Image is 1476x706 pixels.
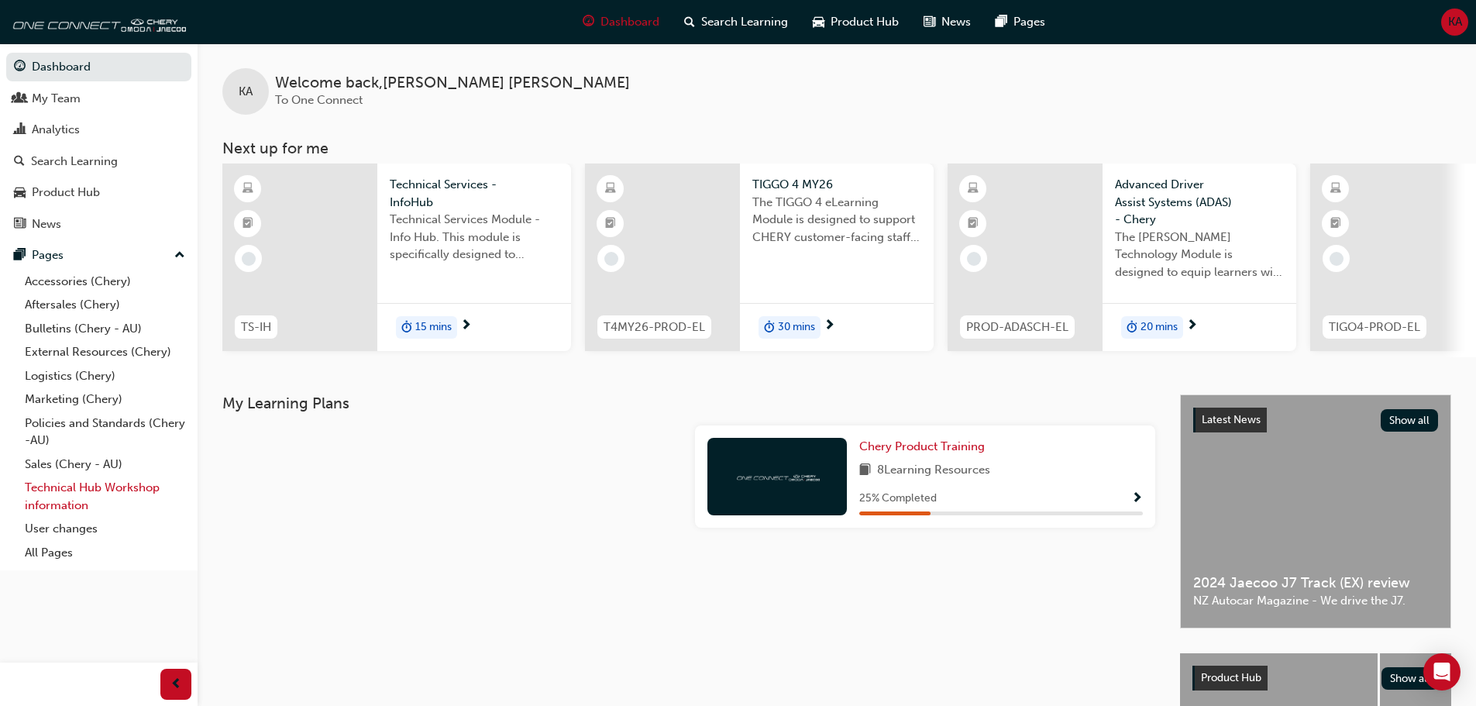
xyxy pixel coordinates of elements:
[941,13,971,31] span: News
[32,90,81,108] div: My Team
[600,13,659,31] span: Dashboard
[31,153,118,170] div: Search Learning
[1381,667,1440,690] button: Show all
[968,214,979,234] span: booktick-icon
[32,246,64,264] div: Pages
[14,60,26,74] span: guage-icon
[1127,318,1137,338] span: duration-icon
[967,252,981,266] span: learningRecordVerb_NONE-icon
[19,364,191,388] a: Logistics (Chery)
[243,214,253,234] span: booktick-icon
[275,74,630,92] span: Welcome back , [PERSON_NAME] [PERSON_NAME]
[1423,653,1461,691] div: Open Intercom Messenger
[19,476,191,517] a: Technical Hub Workshop information
[684,12,695,32] span: search-icon
[1186,319,1198,333] span: next-icon
[948,164,1296,351] a: PROD-ADASCH-ELAdvanced Driver Assist Systems (ADAS) - CheryThe [PERSON_NAME] Technology Module is...
[859,439,985,453] span: Chery Product Training
[174,246,185,266] span: up-icon
[222,164,571,351] a: TS-IHTechnical Services - InfoHubTechnical Services Module - Info Hub. This module is specificall...
[1115,176,1284,229] span: Advanced Driver Assist Systems (ADAS) - Chery
[19,453,191,477] a: Sales (Chery - AU)
[6,147,191,176] a: Search Learning
[32,121,80,139] div: Analytics
[701,13,788,31] span: Search Learning
[672,6,800,38] a: search-iconSearch Learning
[415,319,452,336] span: 15 mins
[222,394,1155,412] h3: My Learning Plans
[170,675,182,694] span: prev-icon
[19,412,191,453] a: Policies and Standards (Chery -AU)
[1180,394,1451,629] a: Latest NewsShow all2024 Jaecoo J7 Track (EX) reviewNZ Autocar Magazine - We drive the J7.
[859,490,937,508] span: 25 % Completed
[1115,229,1284,281] span: The [PERSON_NAME] Technology Module is designed to equip learners with essential knowledge about ...
[1330,179,1341,199] span: learningResourceType_ELEARNING-icon
[1329,319,1420,336] span: TIGO4-PROD-EL
[583,12,594,32] span: guage-icon
[6,178,191,207] a: Product Hub
[605,214,616,234] span: booktick-icon
[6,241,191,270] button: Pages
[1202,413,1261,426] span: Latest News
[460,319,472,333] span: next-icon
[14,123,26,137] span: chart-icon
[1330,214,1341,234] span: booktick-icon
[8,6,186,37] img: oneconnect
[19,340,191,364] a: External Resources (Chery)
[1193,574,1438,592] span: 2024 Jaecoo J7 Track (EX) review
[1131,492,1143,506] span: Show Progress
[14,186,26,200] span: car-icon
[778,319,815,336] span: 30 mins
[6,50,191,241] button: DashboardMy TeamAnalyticsSearch LearningProduct HubNews
[877,461,990,480] span: 8 Learning Resources
[242,252,256,266] span: learningRecordVerb_NONE-icon
[859,438,991,456] a: Chery Product Training
[275,93,363,107] span: To One Connect
[1141,319,1178,336] span: 20 mins
[6,84,191,113] a: My Team
[968,179,979,199] span: learningResourceType_ELEARNING-icon
[1193,592,1438,610] span: NZ Autocar Magazine - We drive the J7.
[800,6,911,38] a: car-iconProduct Hub
[752,176,921,194] span: TIGGO 4 MY26
[19,541,191,565] a: All Pages
[604,319,705,336] span: T4MY26-PROD-EL
[19,317,191,341] a: Bulletins (Chery - AU)
[401,318,412,338] span: duration-icon
[983,6,1058,38] a: pages-iconPages
[924,12,935,32] span: news-icon
[19,517,191,541] a: User changes
[19,270,191,294] a: Accessories (Chery)
[1013,13,1045,31] span: Pages
[1381,409,1439,432] button: Show all
[604,252,618,266] span: learningRecordVerb_NONE-icon
[14,155,25,169] span: search-icon
[911,6,983,38] a: news-iconNews
[859,461,871,480] span: book-icon
[14,218,26,232] span: news-icon
[735,469,820,484] img: oneconnect
[966,319,1068,336] span: PROD-ADASCH-EL
[570,6,672,38] a: guage-iconDashboard
[585,164,934,351] a: T4MY26-PROD-ELTIGGO 4 MY26The TIGGO 4 eLearning Module is designed to support CHERY customer-faci...
[19,293,191,317] a: Aftersales (Chery)
[1448,13,1462,31] span: KA
[6,53,191,81] a: Dashboard
[198,139,1476,157] h3: Next up for me
[605,179,616,199] span: learningResourceType_ELEARNING-icon
[1131,489,1143,508] button: Show Progress
[243,179,253,199] span: learningResourceType_ELEARNING-icon
[32,215,61,233] div: News
[1193,408,1438,432] a: Latest NewsShow all
[390,211,559,263] span: Technical Services Module - Info Hub. This module is specifically designed to address the require...
[241,319,271,336] span: TS-IH
[239,83,253,101] span: KA
[764,318,775,338] span: duration-icon
[1201,671,1261,684] span: Product Hub
[1192,666,1439,691] a: Product HubShow all
[831,13,899,31] span: Product Hub
[824,319,835,333] span: next-icon
[1330,252,1344,266] span: learningRecordVerb_NONE-icon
